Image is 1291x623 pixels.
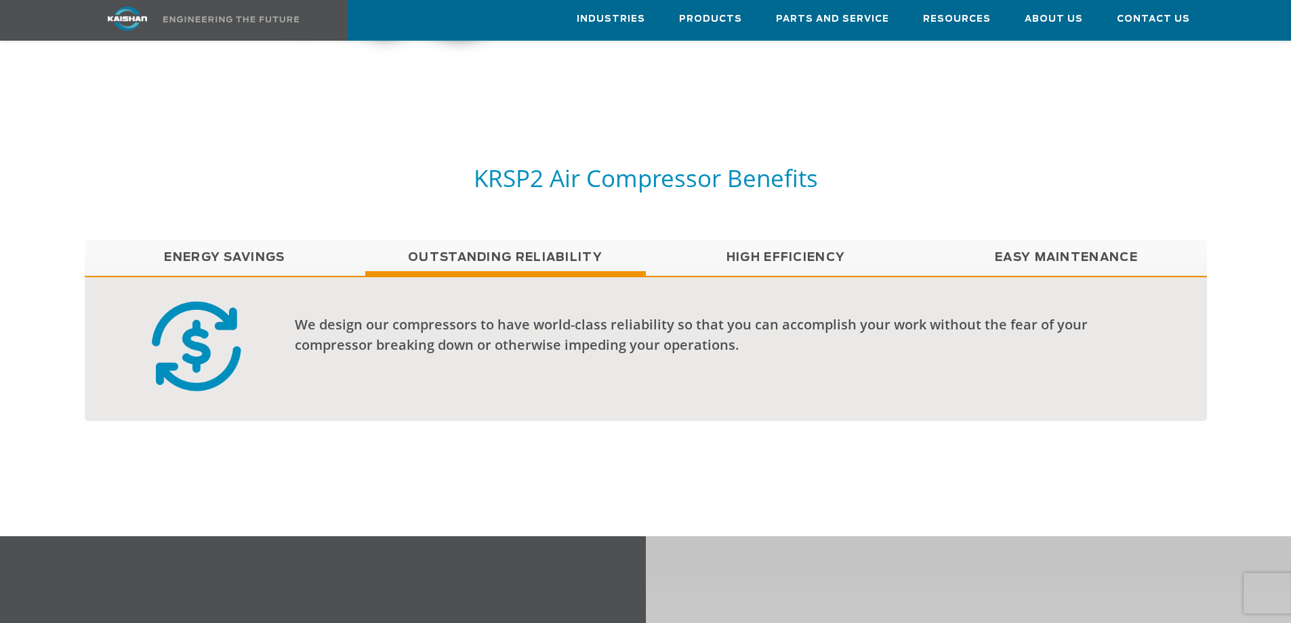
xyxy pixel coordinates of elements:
[1025,1,1083,37] a: About Us
[365,241,646,275] a: Outstanding Reliability
[144,298,249,395] img: cost efficient badge
[85,241,365,275] a: Energy Savings
[577,12,645,27] span: Industries
[776,1,889,37] a: Parts and Service
[923,1,991,37] a: Resources
[85,276,1207,421] div: Outstanding Reliability
[163,16,299,22] img: Engineering the future
[85,163,1207,193] h5: KRSP2 Air Compressor Benefits
[646,241,926,275] a: High Efficiency
[1117,1,1190,37] a: Contact Us
[1025,12,1083,27] span: About Us
[295,315,1116,355] div: We design our compressors to have world-class reliability so that you can accomplish your work wi...
[679,1,742,37] a: Products
[923,12,991,27] span: Resources
[776,12,889,27] span: Parts and Service
[77,7,178,31] img: kaishan logo
[679,12,742,27] span: Products
[577,1,645,37] a: Industries
[926,241,1207,275] a: Easy Maintenance
[1117,12,1190,27] span: Contact Us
